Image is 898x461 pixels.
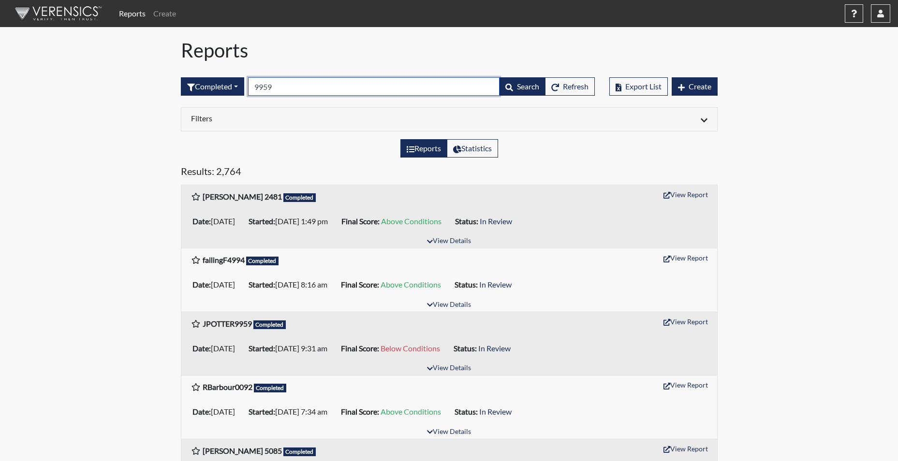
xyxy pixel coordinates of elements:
[659,187,712,202] button: View Report
[689,82,711,91] span: Create
[203,255,245,264] b: failingF4994
[245,277,337,292] li: [DATE] 8:16 am
[245,214,338,229] li: [DATE] 1:49 pm
[447,139,498,158] label: View statistics about completed interviews
[563,82,589,91] span: Refresh
[203,446,282,455] b: [PERSON_NAME] 5085
[192,216,211,226] b: Date:
[181,165,718,181] h5: Results: 2,764
[249,407,275,416] b: Started:
[545,77,595,96] button: Refresh
[659,250,712,265] button: View Report
[423,235,475,248] button: View Details
[341,344,379,353] b: Final Score:
[455,216,478,226] b: Status:
[455,407,478,416] b: Status:
[479,407,512,416] span: In Review
[381,216,442,226] span: Above Conditions
[659,441,712,456] button: View Report
[189,404,245,419] li: [DATE]
[609,77,668,96] button: Export List
[423,362,475,375] button: View Details
[672,77,718,96] button: Create
[203,382,252,391] b: RBarbour0092
[249,216,275,226] b: Started:
[191,114,442,123] h6: Filters
[423,426,475,439] button: View Details
[381,407,441,416] span: Above Conditions
[423,299,475,312] button: View Details
[115,4,149,23] a: Reports
[203,319,252,328] b: JPOTTER9959
[181,77,244,96] button: Completed
[659,377,712,392] button: View Report
[192,407,211,416] b: Date:
[245,404,337,419] li: [DATE] 7:34 am
[283,193,316,202] span: Completed
[283,447,316,456] span: Completed
[181,39,718,62] h1: Reports
[203,192,282,201] b: [PERSON_NAME] 2481
[181,77,244,96] div: Filter by interview status
[381,344,440,353] span: Below Conditions
[454,344,477,353] b: Status:
[400,139,447,158] label: View the list of reports
[478,344,511,353] span: In Review
[659,314,712,329] button: View Report
[184,114,715,125] div: Click to expand/collapse filters
[480,216,512,226] span: In Review
[341,216,380,226] b: Final Score:
[341,280,379,289] b: Final Score:
[517,82,539,91] span: Search
[479,280,512,289] span: In Review
[189,214,245,229] li: [DATE]
[189,277,245,292] li: [DATE]
[455,280,478,289] b: Status:
[253,320,286,329] span: Completed
[499,77,545,96] button: Search
[625,82,662,91] span: Export List
[192,280,211,289] b: Date:
[254,384,287,392] span: Completed
[192,344,211,353] b: Date:
[248,77,500,96] input: Search by Registration ID, Interview Number, or Investigation Name.
[341,407,379,416] b: Final Score:
[249,280,275,289] b: Started:
[149,4,180,23] a: Create
[381,280,441,289] span: Above Conditions
[245,341,337,356] li: [DATE] 9:31 am
[249,344,275,353] b: Started:
[246,257,279,265] span: Completed
[189,341,245,356] li: [DATE]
